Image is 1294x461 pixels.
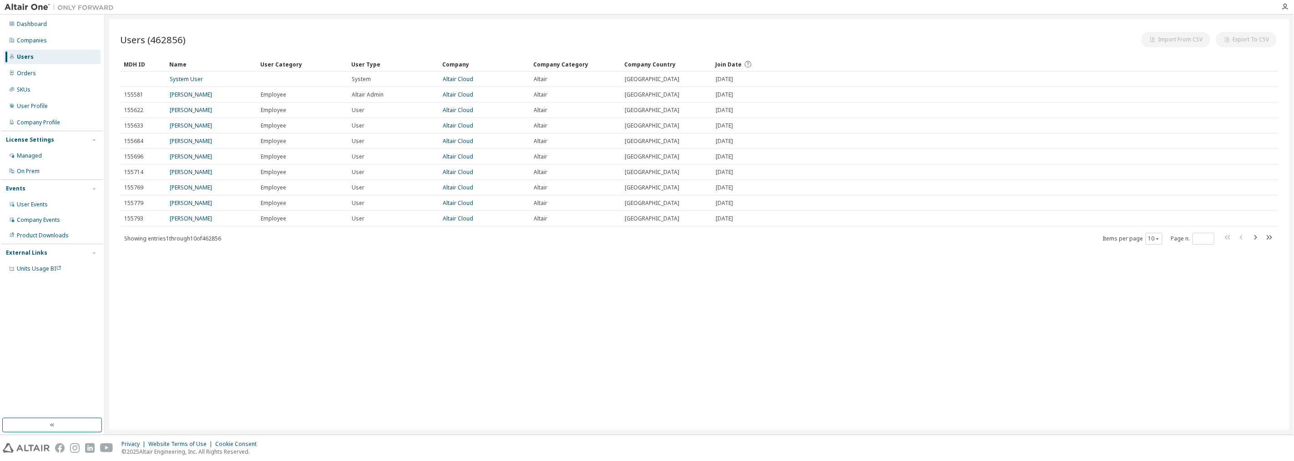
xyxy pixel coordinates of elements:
[534,107,547,114] span: Altair
[1171,233,1214,245] span: Page n.
[352,215,364,222] span: User
[3,443,50,453] img: altair_logo.svg
[625,215,679,222] span: [GEOGRAPHIC_DATA]
[625,184,679,191] span: [GEOGRAPHIC_DATA]
[625,122,679,129] span: [GEOGRAPHIC_DATA]
[17,216,60,224] div: Company Events
[352,184,364,191] span: User
[17,70,36,77] div: Orders
[625,138,679,145] span: [GEOGRAPHIC_DATA]
[6,249,47,256] div: External Links
[624,57,708,72] div: Company Country
[124,107,143,114] span: 155622
[534,91,547,98] span: Altair
[443,137,473,145] a: Altair Cloud
[170,91,212,98] a: [PERSON_NAME]
[170,199,212,207] a: [PERSON_NAME]
[716,138,733,145] span: [DATE]
[351,57,435,72] div: User Type
[443,91,473,98] a: Altair Cloud
[1148,235,1160,242] button: 10
[70,443,80,453] img: instagram.svg
[442,57,526,72] div: Company
[85,443,95,453] img: linkedin.svg
[124,122,143,129] span: 155633
[352,91,384,98] span: Altair Admin
[148,441,215,448] div: Website Terms of Use
[443,75,473,83] a: Altair Cloud
[124,138,143,145] span: 155684
[124,169,143,176] span: 155714
[170,122,212,129] a: [PERSON_NAME]
[261,138,286,145] span: Employee
[124,235,221,242] span: Showing entries 1 through 10 of 462856
[625,107,679,114] span: [GEOGRAPHIC_DATA]
[170,75,203,83] a: System User
[6,185,25,192] div: Events
[625,169,679,176] span: [GEOGRAPHIC_DATA]
[17,119,60,126] div: Company Profile
[443,122,473,129] a: Altair Cloud
[1141,32,1210,47] button: Import From CSV
[261,184,286,191] span: Employee
[716,76,733,83] span: [DATE]
[261,122,286,129] span: Employee
[443,199,473,207] a: Altair Cloud
[124,153,143,160] span: 155696
[534,76,547,83] span: Altair
[533,57,617,72] div: Company Category
[625,153,679,160] span: [GEOGRAPHIC_DATA]
[17,232,69,239] div: Product Downloads
[55,443,65,453] img: facebook.svg
[6,136,54,143] div: License Settings
[124,57,162,72] div: MDH ID
[261,169,286,176] span: Employee
[716,215,733,222] span: [DATE]
[124,91,143,98] span: 155581
[625,200,679,207] span: [GEOGRAPHIC_DATA]
[261,215,286,222] span: Employee
[716,91,733,98] span: [DATE]
[170,137,212,145] a: [PERSON_NAME]
[534,184,547,191] span: Altair
[17,168,40,175] div: On Prem
[716,153,733,160] span: [DATE]
[352,153,364,160] span: User
[534,153,547,160] span: Altair
[17,201,48,208] div: User Events
[716,200,733,207] span: [DATE]
[5,3,118,12] img: Altair One
[17,53,34,61] div: Users
[1102,233,1163,245] span: Items per page
[625,91,679,98] span: [GEOGRAPHIC_DATA]
[534,200,547,207] span: Altair
[352,107,364,114] span: User
[744,60,752,68] svg: Date when the user was first added or directly signed up. If the user was deleted and later re-ad...
[170,153,212,160] a: [PERSON_NAME]
[715,61,742,68] span: Join Date
[260,57,344,72] div: User Category
[17,265,61,272] span: Units Usage BI
[215,441,262,448] div: Cookie Consent
[534,215,547,222] span: Altair
[121,441,148,448] div: Privacy
[352,138,364,145] span: User
[170,184,212,191] a: [PERSON_NAME]
[17,37,47,44] div: Companies
[1216,32,1277,47] button: Export To CSV
[17,152,42,159] div: Managed
[534,138,547,145] span: Altair
[261,107,286,114] span: Employee
[352,76,371,83] span: System
[352,122,364,129] span: User
[443,168,473,176] a: Altair Cloud
[17,102,48,110] div: User Profile
[100,443,113,453] img: youtube.svg
[443,106,473,114] a: Altair Cloud
[625,76,679,83] span: [GEOGRAPHIC_DATA]
[121,448,262,456] p: © 2025 Altair Engineering, Inc. All Rights Reserved.
[716,107,733,114] span: [DATE]
[120,33,186,46] span: Users (462856)
[170,168,212,176] a: [PERSON_NAME]
[170,106,212,114] a: [PERSON_NAME]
